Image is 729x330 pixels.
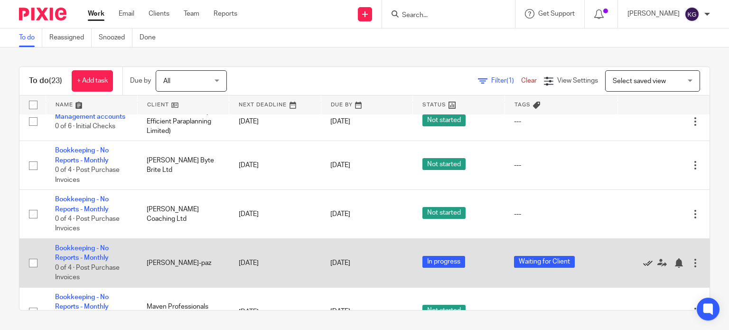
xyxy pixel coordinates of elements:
span: Tags [514,102,531,107]
img: svg%3E [684,7,700,22]
a: Mark as done [643,258,657,268]
div: --- [514,117,608,126]
td: [DATE] [229,102,321,141]
a: Clients [149,9,169,19]
a: Done [140,28,163,47]
span: Not started [422,305,466,317]
span: (23) [49,77,62,85]
a: Bookkeeping - No Reports - Monthly [55,245,109,261]
span: [DATE] [330,211,350,217]
span: In progress [422,256,465,268]
span: Get Support [538,10,575,17]
span: [DATE] [330,118,350,125]
span: [DATE] [330,309,350,315]
td: [DATE] [229,141,321,190]
a: Management accounts [55,113,125,120]
span: Filter [491,77,521,84]
span: Select saved view [613,78,666,85]
td: [DATE] [229,190,321,239]
span: Not started [422,114,466,126]
td: [PERSON_NAME]-paz [137,239,229,288]
span: [DATE] [330,162,350,169]
span: 0 of 4 · Post Purchase Invoices [55,216,120,232]
a: Bookkeeping - No Reports - Monthly [55,147,109,163]
img: Pixie [19,8,66,20]
h1: To do [29,76,62,86]
a: + Add task [72,70,113,92]
td: [DATE] [229,239,321,288]
span: (1) [506,77,514,84]
div: --- [514,209,608,219]
a: Reports [214,9,237,19]
td: Yoke Global Limited ( Efficient Paraplanning Limited) [137,102,229,141]
a: Email [119,9,134,19]
div: --- [514,307,608,317]
span: Not started [422,207,466,219]
a: Work [88,9,104,19]
span: 0 of 4 · Post Purchase Invoices [55,264,120,281]
span: All [163,78,170,85]
input: Search [401,11,486,20]
a: To do [19,28,42,47]
span: Not started [422,158,466,170]
span: 0 of 4 · Post Purchase Invoices [55,167,120,183]
a: Clear [521,77,537,84]
a: Snoozed [99,28,132,47]
a: Reassigned [49,28,92,47]
p: [PERSON_NAME] [627,9,680,19]
a: Team [184,9,199,19]
span: [DATE] [330,260,350,266]
a: Bookkeeping - No Reports - Monthly [55,294,109,310]
span: View Settings [557,77,598,84]
td: [PERSON_NAME] Coaching Ltd [137,190,229,239]
td: [PERSON_NAME] Byte Brite Ltd [137,141,229,190]
span: Waiting for Client [514,256,575,268]
span: 0 of 6 · Initial Checks [55,123,115,130]
a: Bookkeeping - No Reports - Monthly [55,196,109,212]
div: --- [514,160,608,170]
p: Due by [130,76,151,85]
